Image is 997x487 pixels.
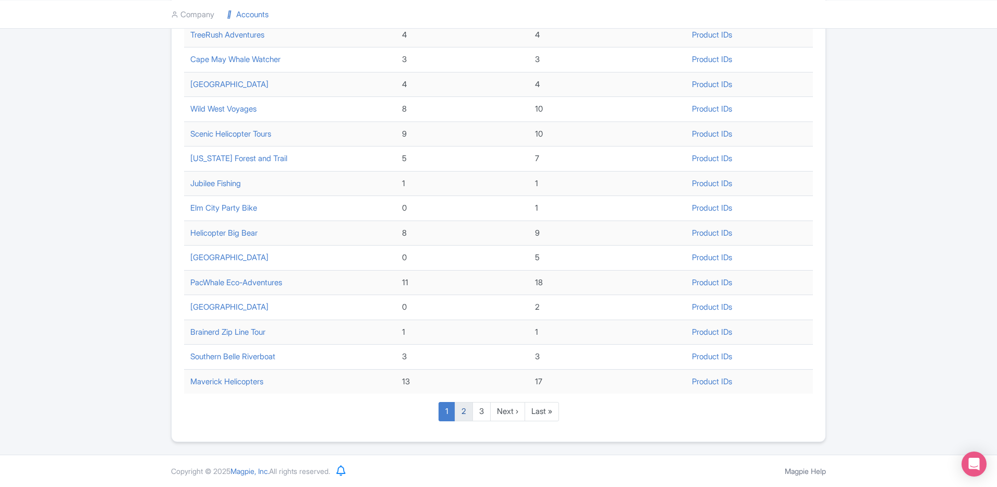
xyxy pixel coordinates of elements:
a: Jubilee Fishing [190,178,241,188]
a: Product IDs [692,327,732,337]
img: tab_domain_overview_orange.svg [28,60,37,69]
a: Product IDs [692,129,732,139]
td: 9 [396,121,529,147]
a: Product IDs [692,351,732,361]
div: Copyright © 2025 All rights reserved. [165,466,336,477]
img: website_grey.svg [17,27,25,35]
a: [GEOGRAPHIC_DATA] [190,79,269,89]
div: Domain: [DOMAIN_NAME] [27,27,115,35]
td: 0 [396,295,529,320]
img: logo_orange.svg [17,17,25,25]
td: 3 [396,345,529,370]
td: 3 [529,47,686,72]
a: Product IDs [692,54,732,64]
a: Product IDs [692,30,732,40]
td: 1 [396,320,529,345]
td: 8 [396,97,529,122]
a: Next › [490,402,525,421]
td: 4 [396,72,529,97]
td: 1 [396,171,529,196]
td: 11 [396,270,529,295]
a: Product IDs [692,203,732,213]
a: Product IDs [692,277,732,287]
a: [GEOGRAPHIC_DATA] [190,252,269,262]
a: Product IDs [692,376,732,386]
td: 8 [396,221,529,246]
td: 3 [529,345,686,370]
img: tab_keywords_by_traffic_grey.svg [104,60,112,69]
a: Magpie Help [785,467,826,476]
a: Product IDs [692,228,732,238]
a: 3 [472,402,491,421]
a: Product IDs [692,104,732,114]
td: 2 [529,295,686,320]
a: Product IDs [692,153,732,163]
a: Product IDs [692,252,732,262]
td: 18 [529,270,686,295]
td: 10 [529,121,686,147]
td: 4 [529,22,686,47]
span: Magpie, Inc. [230,467,269,476]
td: 4 [529,72,686,97]
div: Keywords by Traffic [115,62,176,68]
a: 2 [455,402,473,421]
td: 4 [396,22,529,47]
a: Wild West Voyages [190,104,257,114]
a: Helicopter Big Bear [190,228,258,238]
td: 1 [529,171,686,196]
a: Southern Belle Riverboat [190,351,275,361]
td: 0 [396,246,529,271]
a: Cape May Whale Watcher [190,54,281,64]
a: Last » [525,402,559,421]
td: 13 [396,369,529,394]
a: 1 [439,402,455,421]
td: 0 [396,196,529,221]
td: 1 [529,196,686,221]
td: 17 [529,369,686,394]
td: 5 [529,246,686,271]
a: TreeRush Adventures [190,30,264,40]
td: 5 [396,147,529,172]
td: 9 [529,221,686,246]
div: Domain Overview [40,62,93,68]
a: Product IDs [692,79,732,89]
a: Product IDs [692,302,732,312]
td: 7 [529,147,686,172]
a: Brainerd Zip Line Tour [190,327,265,337]
a: PacWhale Eco-Adventures [190,277,282,287]
a: Elm City Party Bike [190,203,257,213]
a: [US_STATE] Forest and Trail [190,153,287,163]
td: 1 [529,320,686,345]
a: Maverick Helicopters [190,376,263,386]
div: v 4.0.25 [29,17,51,25]
a: [GEOGRAPHIC_DATA] [190,302,269,312]
td: 3 [396,47,529,72]
a: Product IDs [692,178,732,188]
div: Open Intercom Messenger [962,452,987,477]
a: Scenic Helicopter Tours [190,129,271,139]
td: 10 [529,97,686,122]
